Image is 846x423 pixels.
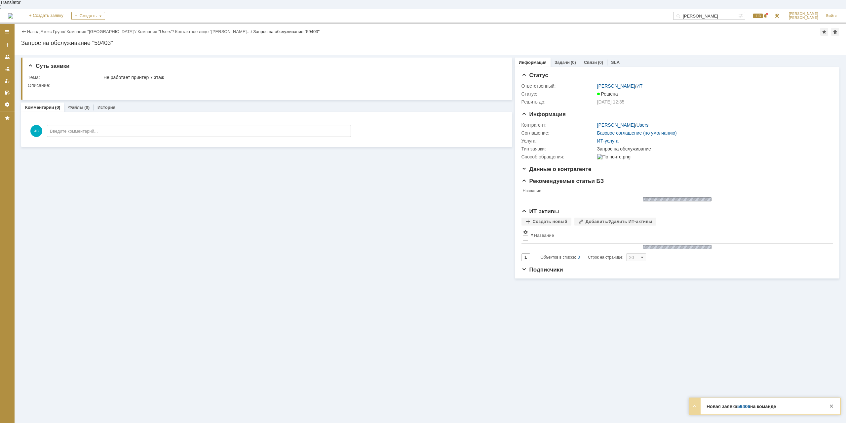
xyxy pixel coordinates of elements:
span: Данные о контрагенте [521,166,592,172]
a: Заявки в моей ответственности [2,63,13,74]
div: Открыть панель уведомлений [749,9,769,22]
span: Суть заявки [28,63,69,69]
div: Описание: [28,83,502,88]
div: Статус: [521,91,596,97]
img: logo [8,13,13,19]
div: Создать [71,12,105,20]
i: Строк на странице: [541,253,624,261]
a: Перейти в интерфейс администратора [773,12,781,20]
a: [PERSON_NAME] [597,122,635,128]
a: Базовое соглашение (по умолчанию) [597,130,677,136]
div: Сделать домашней страницей [831,28,839,36]
span: ЯС [30,125,42,137]
div: Название [534,233,554,238]
span: Расширенный поиск [738,12,745,19]
div: / [175,29,253,34]
a: Назад [27,29,39,34]
a: Users [636,122,649,128]
div: Добавить в избранное [820,28,828,36]
div: (0) [84,105,90,110]
div: (0) [598,60,603,65]
div: / [597,122,649,128]
img: wJIQAAOwAAAAAAAAAAAA== [641,196,713,202]
div: / [597,83,643,89]
a: Комментарии [25,105,54,110]
strong: Новая заявка на команде [707,404,776,409]
a: Выйти [822,9,841,22]
a: Компания "[GEOGRAPHIC_DATA]" [66,29,135,34]
a: История [97,105,115,110]
a: Атекс Групп [41,29,64,34]
a: Компания "Users" [137,29,173,34]
a: Создать заявку [2,40,13,50]
a: ИТ-услуга [597,138,619,144]
div: Решить до: [521,99,596,105]
div: / [41,29,67,34]
div: Не работает принтер 7 этаж [103,75,501,80]
a: + Создать заявку [25,9,67,22]
span: Объектов в списке: [541,255,576,260]
img: По почте.png [597,154,631,159]
span: Информация [521,111,566,117]
a: Мои согласования [2,87,13,98]
span: [PERSON_NAME] [789,12,818,16]
div: Запрос на обслуживание "59403" [253,29,320,34]
a: SLA [611,60,620,65]
a: Связи [584,60,597,65]
a: ИТ [636,83,643,89]
a: Информация [519,60,547,65]
a: Перейти на домашнюю страницу [8,13,13,19]
div: / [66,29,137,34]
span: Статус [521,72,548,78]
span: Подписчики [521,267,563,273]
div: (0) [571,60,576,65]
span: ИТ-активы [521,208,559,215]
span: 113 [753,14,763,18]
span: Настройки [523,230,528,235]
th: Название [529,228,829,244]
div: | [39,29,40,34]
span: [PERSON_NAME] [789,16,818,20]
a: Контактное лицо "[PERSON_NAME]… [175,29,251,34]
div: Развернуть [691,402,699,410]
a: Настройки [2,99,13,110]
div: / [137,29,175,34]
span: Решена [597,91,618,97]
a: 59406 [737,404,750,409]
div: Соглашение: [521,130,596,136]
div: Ответственный: [521,83,596,89]
div: Запрос на обслуживание "59403" [21,40,839,46]
div: Тип заявки: [521,146,596,151]
div: 0 [578,253,580,261]
div: Закрыть [827,402,835,410]
div: (0) [55,105,60,110]
a: Файлы [68,105,83,110]
div: Тема: [28,75,102,80]
a: [PERSON_NAME] [597,83,635,89]
th: Название [521,187,829,196]
a: Задачи [555,60,570,65]
div: Контрагент: [521,122,596,128]
a: Мои заявки [2,75,13,86]
span: Рекомендуемые статьи БЗ [521,178,604,184]
a: [PERSON_NAME][PERSON_NAME] [785,9,822,22]
div: Запрос на обслуживание [597,146,828,151]
div: Услуга: [521,138,596,144]
div: Способ обращения: [521,154,596,159]
span: [DATE] 12:35 [597,99,625,105]
a: Заявки на командах [2,52,13,62]
img: wJIQAAOwAAAAAAAAAAAA== [641,244,713,250]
